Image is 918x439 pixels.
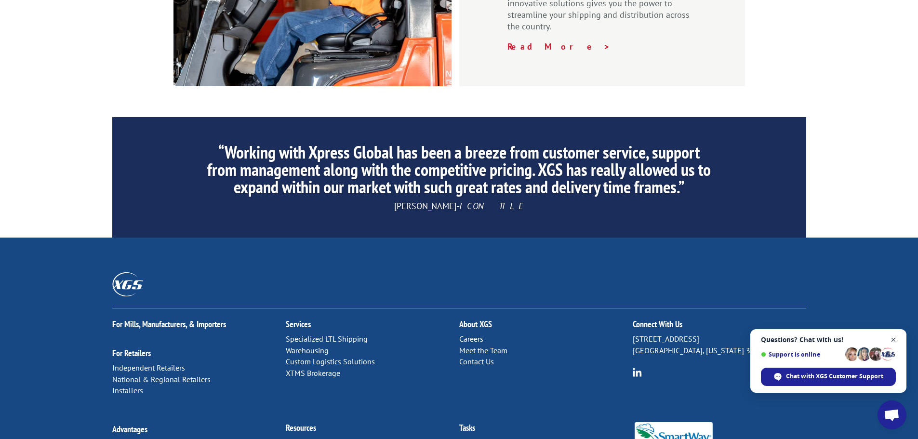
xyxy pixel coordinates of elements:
[394,200,456,212] span: [PERSON_NAME]
[459,357,494,366] a: Contact Us
[286,357,375,366] a: Custom Logistics Solutions
[459,346,507,355] a: Meet the Team
[112,319,226,330] a: For Mills, Manufacturers, & Importers
[286,368,340,378] a: XTMS Brokerage
[112,363,185,372] a: Independent Retailers
[286,319,311,330] a: Services
[878,400,906,429] a: Open chat
[202,144,715,200] h2: “Working with Xpress Global has been a breeze from customer service, support from management alon...
[112,272,143,296] img: XGS_Logos_ALL_2024_All_White
[286,422,316,433] a: Resources
[112,347,151,359] a: For Retailers
[633,368,642,377] img: group-6
[459,319,492,330] a: About XGS
[633,320,806,333] h2: Connect With Us
[761,368,896,386] span: Chat with XGS Customer Support
[456,200,459,212] span: -
[761,351,842,358] span: Support is online
[112,374,211,384] a: National & Regional Retailers
[112,424,147,435] a: Advantages
[507,41,611,52] a: Read More >
[112,386,143,395] a: Installers
[286,334,368,344] a: Specialized LTL Shipping
[459,424,633,437] h2: Tasks
[633,333,806,357] p: [STREET_ADDRESS] [GEOGRAPHIC_DATA], [US_STATE] 37421
[786,372,883,381] span: Chat with XGS Customer Support
[761,336,896,344] span: Questions? Chat with us!
[459,200,524,212] span: ICON TILE
[286,346,329,355] a: Warehousing
[459,334,483,344] a: Careers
